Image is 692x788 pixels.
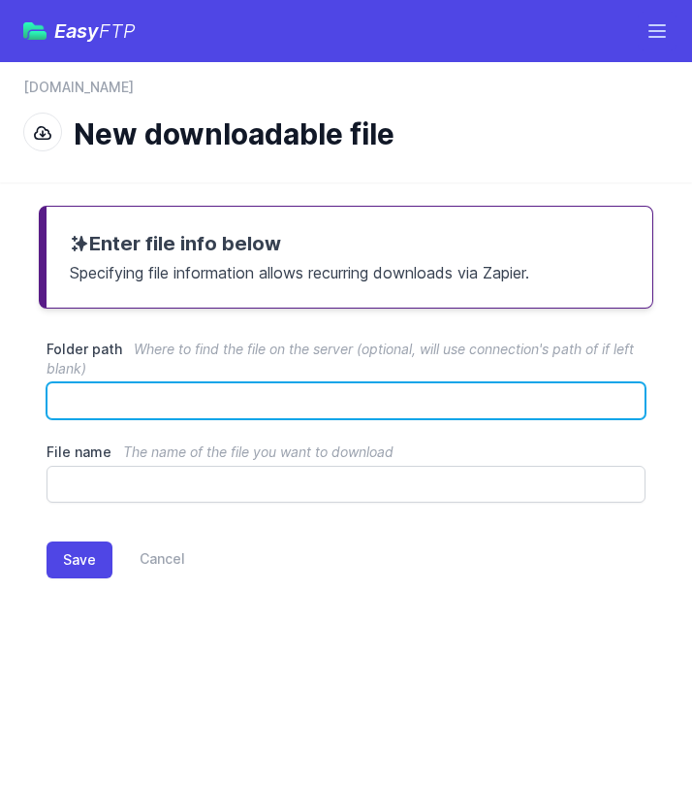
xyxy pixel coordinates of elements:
[123,443,393,460] span: The name of the file you want to download
[70,257,629,284] p: Specifying file information allows recurring downloads via Zapier.
[23,78,669,109] nav: Breadcrumb
[99,19,136,43] span: FTP
[54,21,136,41] span: Easy
[47,542,112,578] button: Save
[23,78,134,97] a: [DOMAIN_NAME]
[70,230,629,257] h3: Enter file info below
[47,341,634,377] span: Where to find the file on the server (optional, will use connection's path of if left blank)
[112,542,185,578] a: Cancel
[74,116,669,151] h1: New downloadable file
[23,21,136,41] a: EasyFTP
[47,340,645,378] label: Folder path
[47,443,645,462] label: File name
[23,22,47,40] img: easyftp_logo.png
